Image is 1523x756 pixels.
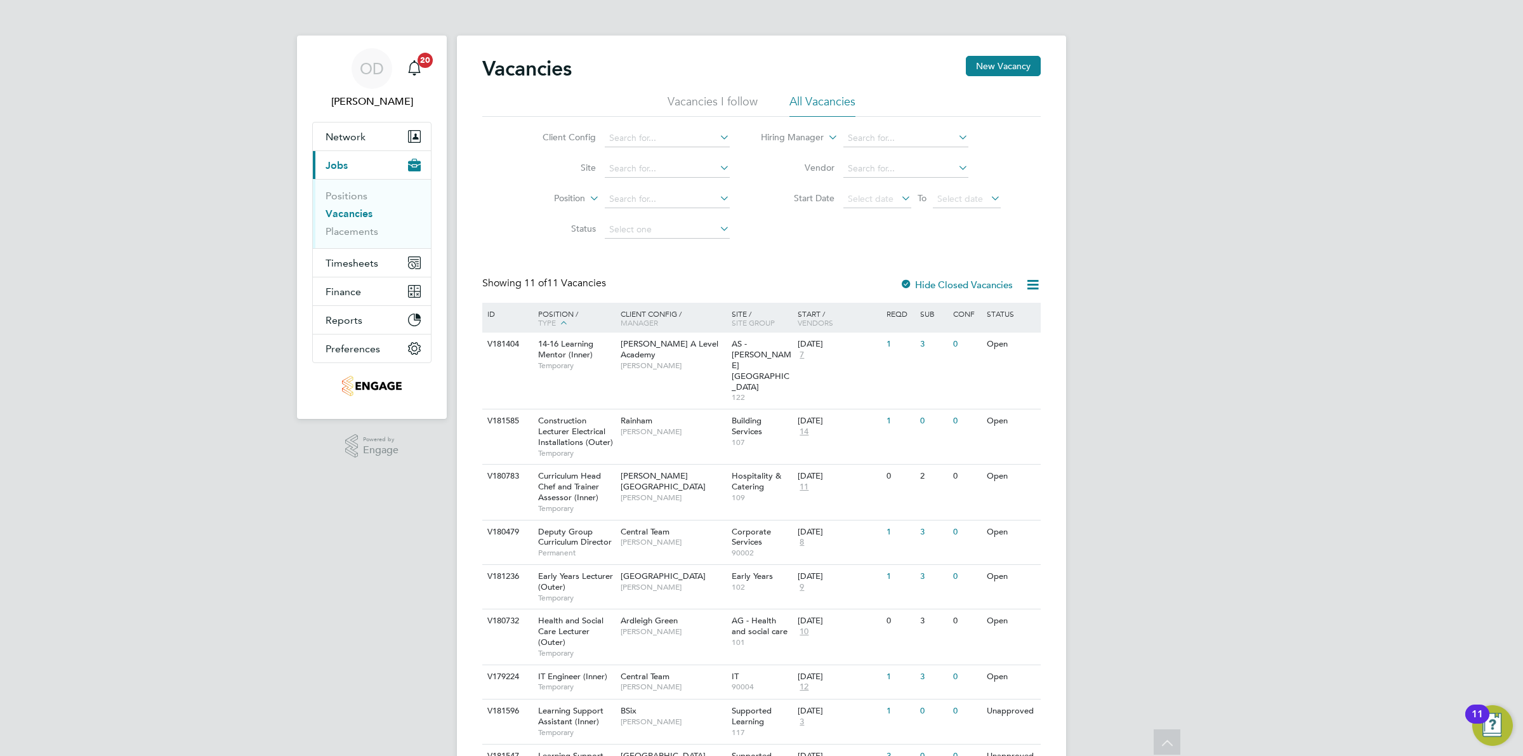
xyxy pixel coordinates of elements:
[883,465,916,488] div: 0
[538,593,614,603] span: Temporary
[326,208,373,220] a: Vacancies
[984,333,1039,356] div: Open
[950,333,983,356] div: 0
[605,190,730,208] input: Search for...
[1472,705,1513,746] button: Open Resource Center, 11 new notifications
[751,131,824,144] label: Hiring Manager
[326,225,378,237] a: Placements
[621,717,725,727] span: [PERSON_NAME]
[538,448,614,458] span: Temporary
[798,339,880,350] div: [DATE]
[313,123,431,150] button: Network
[529,303,617,335] div: Position /
[883,609,916,633] div: 0
[538,648,614,658] span: Temporary
[883,665,916,689] div: 1
[798,482,810,493] span: 11
[798,706,880,717] div: [DATE]
[950,465,983,488] div: 0
[326,131,366,143] span: Network
[326,159,348,171] span: Jobs
[621,627,725,637] span: [PERSON_NAME]
[848,193,893,204] span: Select date
[326,286,361,298] span: Finance
[917,465,950,488] div: 2
[732,437,792,448] span: 107
[937,193,983,204] span: Select date
[798,616,880,627] div: [DATE]
[798,627,810,637] span: 10
[984,609,1039,633] div: Open
[762,162,834,173] label: Vendor
[732,671,739,682] span: IT
[732,637,792,647] span: 101
[538,705,603,727] span: Learning Support Assistant (Inner)
[313,249,431,277] button: Timesheets
[621,526,669,537] span: Central Team
[538,415,613,448] span: Construction Lecturer Electrical Installations (Outer)
[621,338,718,360] span: [PERSON_NAME] A Level Academy
[732,317,775,328] span: Site Group
[668,94,758,117] li: Vacancies I follow
[621,537,725,547] span: [PERSON_NAME]
[538,361,614,371] span: Temporary
[732,493,792,503] span: 109
[917,409,950,433] div: 0
[883,303,916,324] div: Reqd
[484,303,529,324] div: ID
[342,376,401,396] img: jambo-logo-retina.png
[605,160,730,178] input: Search for...
[794,303,883,333] div: Start /
[621,582,725,592] span: [PERSON_NAME]
[883,700,916,723] div: 1
[363,434,399,445] span: Powered by
[621,615,678,626] span: Ardleigh Green
[950,700,983,723] div: 0
[798,527,880,538] div: [DATE]
[621,493,725,503] span: [PERSON_NAME]
[621,361,725,371] span: [PERSON_NAME]
[326,343,380,355] span: Preferences
[482,56,572,81] h2: Vacancies
[732,682,792,692] span: 90004
[798,350,806,361] span: 7
[798,471,880,482] div: [DATE]
[538,317,556,328] span: Type
[798,317,833,328] span: Vendors
[732,705,772,727] span: Supported Learning
[484,665,529,689] div: V179224
[484,700,529,723] div: V181596
[917,565,950,588] div: 3
[605,129,730,147] input: Search for...
[798,416,880,427] div: [DATE]
[313,277,431,305] button: Finance
[798,537,806,548] span: 8
[484,409,529,433] div: V181585
[297,36,447,419] nav: Main navigation
[950,409,983,433] div: 0
[984,700,1039,723] div: Unapproved
[950,521,983,544] div: 0
[917,700,950,723] div: 0
[512,192,585,205] label: Position
[617,303,729,333] div: Client Config /
[524,277,606,289] span: 11 Vacancies
[484,465,529,488] div: V180783
[538,727,614,738] span: Temporary
[312,376,432,396] a: Go to home page
[917,521,950,544] div: 3
[621,671,669,682] span: Central Team
[798,427,810,437] span: 14
[621,470,706,492] span: [PERSON_NAME][GEOGRAPHIC_DATA]
[984,409,1039,433] div: Open
[524,277,547,289] span: 11 of
[950,565,983,588] div: 0
[621,682,725,692] span: [PERSON_NAME]
[917,303,950,324] div: Sub
[538,338,593,360] span: 14-16 Learning Mentor (Inner)
[732,338,791,392] span: AS - [PERSON_NAME][GEOGRAPHIC_DATA]
[984,303,1039,324] div: Status
[538,503,614,514] span: Temporary
[798,682,810,693] span: 12
[326,314,362,326] span: Reports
